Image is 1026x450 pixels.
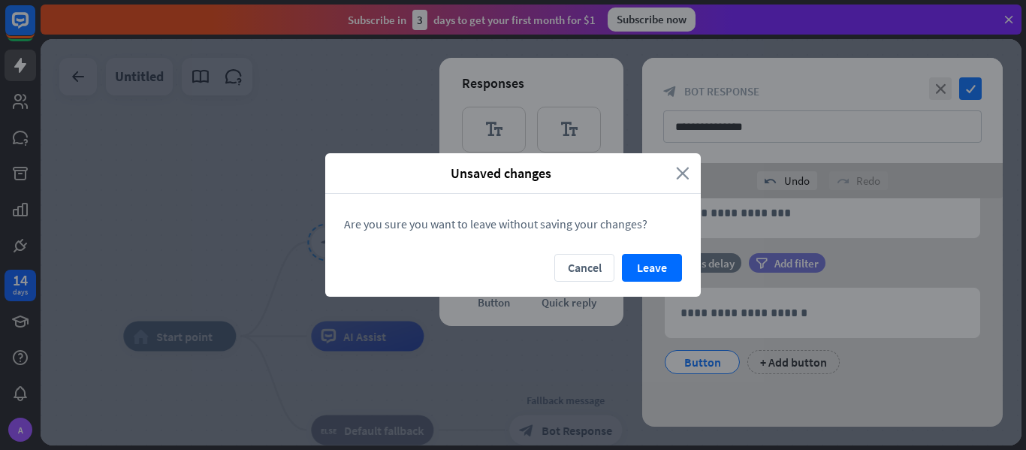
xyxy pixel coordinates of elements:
button: Leave [622,254,682,282]
span: Are you sure you want to leave without saving your changes? [344,216,647,231]
i: close [676,165,690,182]
span: Unsaved changes [336,165,665,182]
button: Open LiveChat chat widget [12,6,57,51]
button: Cancel [554,254,614,282]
